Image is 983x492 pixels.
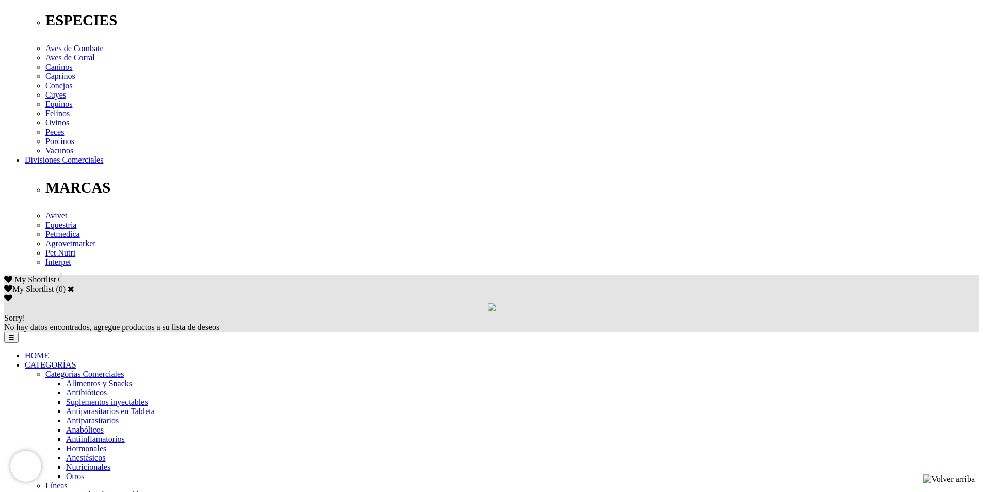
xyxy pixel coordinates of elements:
[45,137,74,146] a: Porcinos
[66,453,105,462] a: Anestésicos
[45,81,72,90] a: Conejos
[4,332,19,343] button: ☰
[4,313,979,332] div: No hay datos encontrados, agregue productos a su lista de deseos
[488,303,496,311] img: loading.gif
[923,474,975,484] img: Volver arriba
[66,388,107,397] a: Antibióticos
[66,463,110,471] a: Nutricionales
[66,472,85,481] a: Otros
[45,100,72,108] a: Equinos
[45,370,124,378] a: Categorías Comerciales
[4,284,54,293] label: My Shortlist
[45,248,75,257] a: Pet Nutri
[4,313,25,322] span: Sorry!
[58,275,62,284] span: 0
[45,109,70,118] a: Felinos
[25,351,49,360] a: HOME
[68,284,74,293] a: Cerrar
[10,451,41,482] iframe: Brevo live chat
[66,379,132,388] a: Alimentos y Snacks
[45,128,64,136] a: Peces
[45,220,76,229] a: Equestria
[66,398,148,406] a: Suplementos inyectables
[45,211,67,220] a: Avivet
[56,284,66,293] span: ( )
[45,44,104,53] a: Aves de Combate
[59,284,63,293] label: 0
[66,444,106,453] a: Hormonales
[45,90,66,99] a: Cuyes
[14,275,56,284] span: My Shortlist
[45,258,71,266] a: Interpet
[66,416,119,425] a: Antiparasitarios
[45,179,979,196] p: MARCAS
[45,72,75,81] a: Caprinos
[45,239,95,248] a: Agrovetmarket
[45,53,95,62] a: Aves de Corral
[66,435,125,443] a: Antiinflamatorios
[45,146,73,155] a: Vacunos
[45,118,69,127] a: Ovinos
[45,12,979,29] p: ESPECIES
[45,230,80,239] a: Petmedica
[45,481,68,490] a: Líneas
[45,62,72,71] a: Caninos
[25,360,76,369] a: CATEGORÍAS
[66,407,155,416] a: Antiparasitarios en Tableta
[25,155,103,164] a: Divisiones Comerciales
[66,425,104,434] a: Anabólicos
